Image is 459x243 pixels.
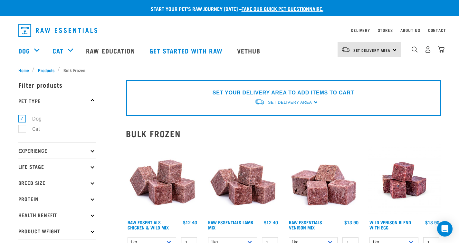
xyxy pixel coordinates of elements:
[183,220,197,225] div: $12.40
[22,125,43,133] label: Cat
[344,220,359,225] div: $13.90
[126,144,199,217] img: Pile Of Cubed Chicken Wild Meat Mix
[18,24,97,37] img: Raw Essentials Logo
[126,129,441,139] h2: Bulk Frozen
[18,67,33,73] a: Home
[206,144,280,217] img: ?1041 RE Lamb Mix 01
[18,223,96,239] p: Product Weight
[231,38,269,63] a: Vethub
[264,220,278,225] div: $12.40
[425,220,439,225] div: $13.90
[400,29,420,31] a: About Us
[341,47,350,53] img: van-moving.png
[437,221,453,237] div: Open Intercom Messenger
[18,175,96,191] p: Breed Size
[18,67,441,73] nav: breadcrumbs
[289,221,322,228] a: Raw Essentials Venison Mix
[268,100,312,105] span: Set Delivery Area
[254,99,265,105] img: van-moving.png
[378,29,393,31] a: Stores
[18,67,29,73] span: Home
[428,29,446,31] a: Contact
[13,21,446,39] nav: dropdown navigation
[287,144,360,217] img: 1113 RE Venison Mix 01
[412,46,418,53] img: home-icon-1@2x.png
[18,159,96,175] p: Life Stage
[18,142,96,159] p: Experience
[22,115,44,123] label: Dog
[18,93,96,109] p: Pet Type
[368,144,441,217] img: Venison Egg 1616
[80,38,143,63] a: Raw Education
[143,38,231,63] a: Get started with Raw
[438,46,445,53] img: home-icon@2x.png
[18,46,30,55] a: Dog
[18,191,96,207] p: Protein
[208,221,253,228] a: Raw Essentials Lamb Mix
[213,89,354,97] p: SET YOUR DELIVERY AREA TO ADD ITEMS TO CART
[38,67,54,73] span: Products
[242,7,323,10] a: take our quick pet questionnaire.
[128,221,169,228] a: Raw Essentials Chicken & Wild Mix
[369,221,411,228] a: Wild Venison Blend with Egg
[353,49,391,51] span: Set Delivery Area
[34,67,58,73] a: Products
[425,46,431,53] img: user.png
[351,29,370,31] a: Delivery
[53,46,63,55] a: Cat
[18,207,96,223] p: Health Benefit
[18,77,96,93] p: Filter products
